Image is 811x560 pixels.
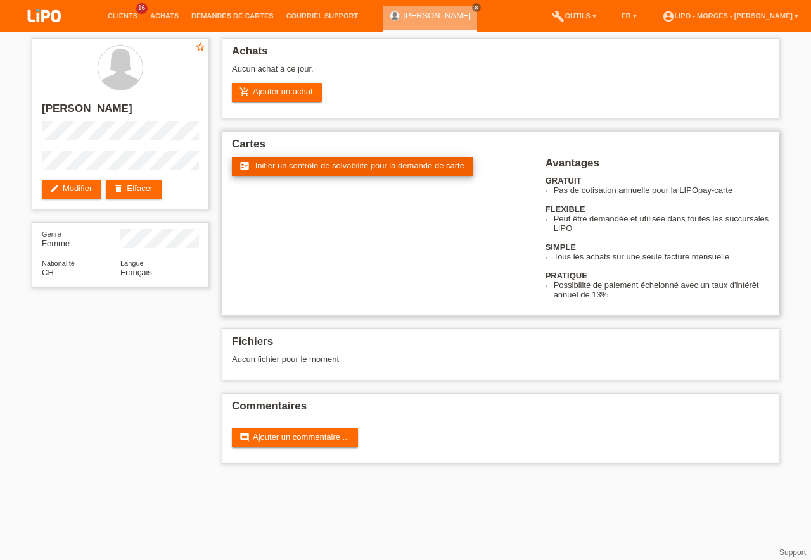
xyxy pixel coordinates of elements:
[113,184,124,194] i: delete
[42,230,61,238] span: Genre
[472,3,481,12] a: close
[554,280,769,299] li: Possibilité de paiement échelonné avec un taux d'intérêt annuel de 13%
[232,335,769,354] h2: Fichiers
[232,354,619,364] div: Aucun fichier pour le moment
[101,12,144,20] a: Clients
[662,10,675,23] i: account_circle
[120,268,152,277] span: Français
[554,252,769,261] li: Tous les achats sur une seule facture mensuelle
[615,12,643,20] a: FR ▾
[546,12,602,20] a: buildOutils ▾
[239,87,250,97] i: add_shopping_cart
[546,242,576,252] b: SIMPLE
[232,45,769,64] h2: Achats
[473,4,480,11] i: close
[106,180,162,199] a: deleteEffacer
[232,64,769,83] div: Aucun achat à ce jour.
[546,271,587,280] b: PRATIQUE
[42,103,199,121] h2: [PERSON_NAME]
[779,548,806,557] a: Support
[42,259,75,267] span: Nationalité
[546,157,769,176] h2: Avantages
[552,10,565,23] i: build
[195,41,206,54] a: star_border
[403,11,471,20] a: [PERSON_NAME]
[136,3,148,14] span: 16
[546,176,582,185] b: GRATUIT
[185,12,280,20] a: Demandes de cartes
[13,26,76,35] a: LIPO pay
[239,161,250,171] i: fact_check
[232,400,769,419] h2: Commentaires
[42,268,54,277] span: Suisse
[49,184,60,194] i: edit
[42,180,101,199] a: editModifier
[232,157,473,176] a: fact_check Initier un contrôle de solvabilité pour la demande de carte
[232,83,322,102] a: add_shopping_cartAjouter un achat
[280,12,364,20] a: Courriel Support
[656,12,805,20] a: account_circleLIPO - Morges - [PERSON_NAME] ▾
[232,428,358,447] a: commentAjouter un commentaire ...
[554,214,769,233] li: Peut être demandée et utilisée dans toutes les succursales LIPO
[554,185,769,195] li: Pas de cotisation annuelle pour la LIPOpay-carte
[120,259,144,267] span: Langue
[255,161,464,170] span: Initier un contrôle de solvabilité pour la demande de carte
[144,12,185,20] a: Achats
[42,229,120,248] div: Femme
[546,204,585,214] b: FLEXIBLE
[239,432,250,442] i: comment
[195,41,206,53] i: star_border
[232,138,769,157] h2: Cartes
